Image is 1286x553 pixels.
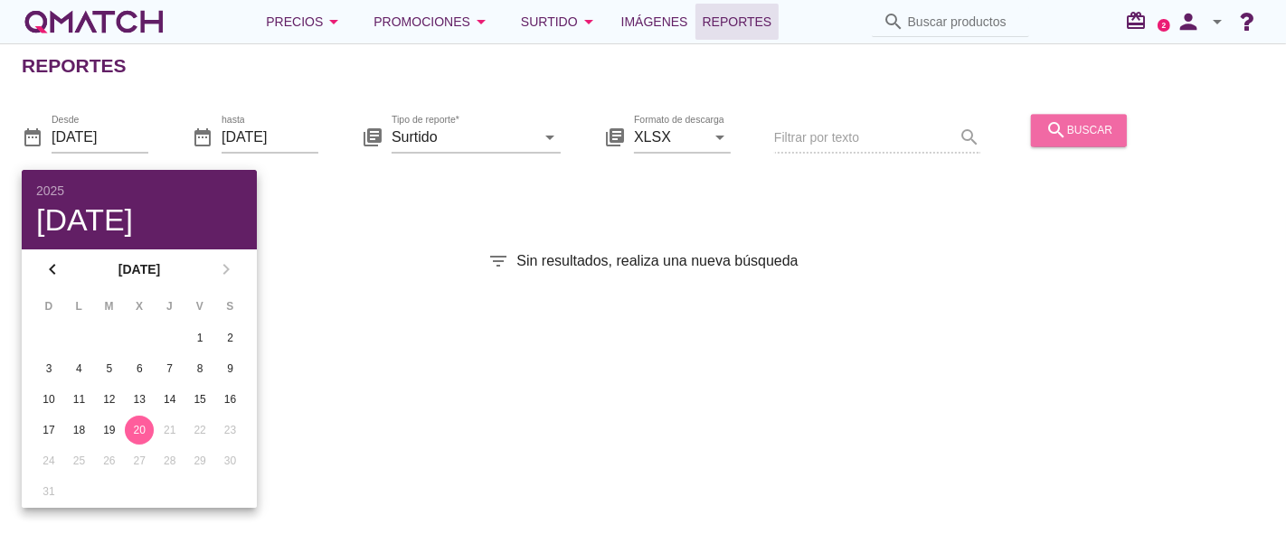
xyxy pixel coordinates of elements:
[1045,119,1067,141] i: search
[52,123,148,152] input: Desde
[64,361,93,377] div: 4
[125,385,154,414] button: 13
[125,416,154,445] button: 20
[34,291,62,322] th: D
[908,7,1018,36] input: Buscar productos
[156,354,184,383] button: 7
[64,416,93,445] button: 18
[185,385,214,414] button: 15
[95,422,124,438] div: 19
[216,330,245,346] div: 2
[156,385,184,414] button: 14
[156,291,184,322] th: J
[95,354,124,383] button: 5
[374,11,492,33] div: Promociones
[1206,11,1228,33] i: arrow_drop_down
[125,354,154,383] button: 6
[34,354,63,383] button: 3
[709,127,731,148] i: arrow_drop_down
[216,385,245,414] button: 16
[156,391,184,408] div: 14
[251,4,359,40] button: Precios
[125,361,154,377] div: 6
[1125,10,1154,32] i: redeem
[64,354,93,383] button: 4
[42,258,63,280] i: chevron_left
[487,250,509,272] i: filter_list
[95,361,124,377] div: 5
[614,4,695,40] a: Imágenes
[883,11,904,33] i: search
[266,11,345,33] div: Precios
[185,323,214,352] button: 1
[185,354,214,383] button: 8
[578,11,600,33] i: arrow_drop_down
[36,204,242,235] div: [DATE]
[34,385,63,414] button: 10
[506,4,614,40] button: Surtido
[185,291,213,322] th: V
[22,4,166,40] a: white-qmatch-logo
[156,361,184,377] div: 7
[64,422,93,438] div: 18
[69,260,210,279] strong: [DATE]
[1162,21,1167,29] text: 2
[1045,119,1112,141] div: buscar
[22,127,43,148] i: date_range
[34,416,63,445] button: 17
[34,391,63,408] div: 10
[64,291,92,322] th: L
[125,291,153,322] th: X
[64,385,93,414] button: 11
[125,422,154,438] div: 20
[185,391,214,408] div: 15
[516,250,798,272] span: Sin resultados, realiza una nueva búsqueda
[192,127,213,148] i: date_range
[22,52,127,80] h2: Reportes
[216,361,245,377] div: 9
[222,123,318,152] input: hasta
[34,361,63,377] div: 3
[95,291,123,322] th: M
[216,291,244,322] th: S
[95,416,124,445] button: 19
[604,127,626,148] i: library_books
[392,123,535,152] input: Tipo de reporte*
[621,11,688,33] span: Imágenes
[362,127,383,148] i: library_books
[359,4,506,40] button: Promociones
[185,361,214,377] div: 8
[323,11,345,33] i: arrow_drop_down
[539,127,561,148] i: arrow_drop_down
[1031,114,1127,146] button: buscar
[216,391,245,408] div: 16
[64,391,93,408] div: 11
[34,422,63,438] div: 17
[185,330,214,346] div: 1
[470,11,492,33] i: arrow_drop_down
[216,354,245,383] button: 9
[95,385,124,414] button: 12
[695,4,780,40] a: Reportes
[1158,19,1170,32] a: 2
[95,391,124,408] div: 12
[125,391,154,408] div: 13
[36,184,242,197] div: 2025
[634,123,705,152] input: Formato de descarga
[521,11,600,33] div: Surtido
[216,323,245,352] button: 2
[1170,9,1206,34] i: person
[703,11,772,33] span: Reportes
